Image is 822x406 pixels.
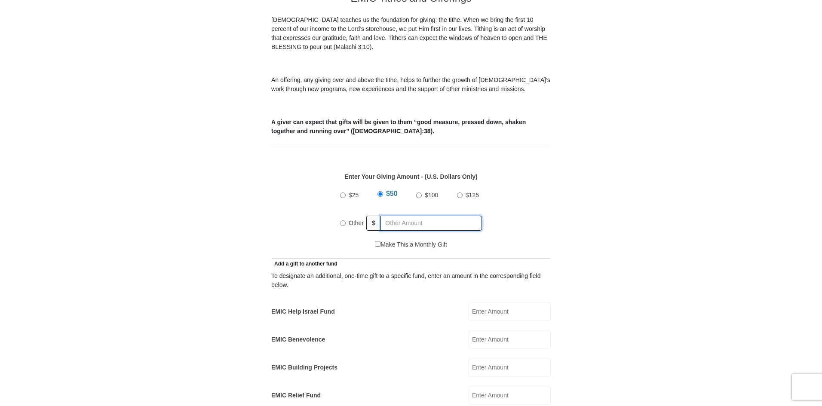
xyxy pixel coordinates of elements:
span: $ [366,216,381,231]
span: Other [349,220,364,226]
label: EMIC Benevolence [271,335,325,344]
span: $25 [349,192,359,198]
span: Add a gift to another fund [271,261,337,267]
span: $125 [466,192,479,198]
span: $100 [425,192,438,198]
span: $50 [386,190,398,197]
label: EMIC Help Israel Fund [271,307,335,316]
input: Other Amount [380,216,482,231]
b: A giver can expect that gifts will be given to them “good measure, pressed down, shaken together ... [271,119,526,134]
input: Make This a Monthly Gift [375,241,380,247]
strong: Enter Your Giving Amount - (U.S. Dollars Only) [344,173,477,180]
input: Enter Amount [469,386,551,405]
input: Enter Amount [469,302,551,321]
input: Enter Amount [469,330,551,349]
p: An offering, any giving over and above the tithe, helps to further the growth of [DEMOGRAPHIC_DAT... [271,76,551,94]
label: EMIC Building Projects [271,363,337,372]
label: EMIC Relief Fund [271,391,321,400]
input: Enter Amount [469,358,551,377]
label: Make This a Monthly Gift [375,240,447,249]
p: [DEMOGRAPHIC_DATA] teaches us the foundation for giving: the tithe. When we bring the first 10 pe... [271,15,551,52]
div: To designate an additional, one-time gift to a specific fund, enter an amount in the correspondin... [271,272,551,290]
